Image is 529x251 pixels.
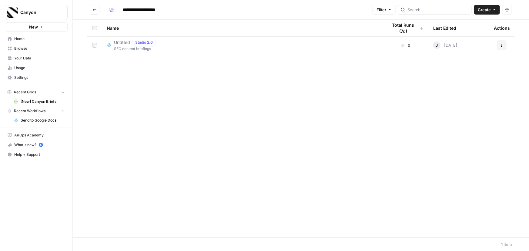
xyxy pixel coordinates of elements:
[5,44,68,53] a: Browse
[14,108,45,114] span: Recent Workflows
[5,106,68,115] button: Recent Workflows
[90,5,99,15] button: Go back
[21,99,65,104] span: [New] Canyon Briefs
[5,130,68,140] a: AirOps Academy
[40,143,42,146] text: 5
[14,89,36,95] span: Recent Grids
[7,7,18,18] img: Canyon Logo
[474,5,500,15] button: Create
[433,42,457,49] div: [DATE]
[494,20,510,36] div: Actions
[373,5,396,15] button: Filter
[5,88,68,97] button: Recent Grids
[135,40,153,45] span: Studio 2.0
[20,9,57,15] span: Canyon
[114,46,158,52] span: SEO content briefings
[14,55,65,61] span: Your Data
[478,7,491,13] span: Create
[107,20,378,36] div: Name
[5,34,68,44] a: Home
[29,24,38,30] span: New
[5,73,68,82] a: Settings
[39,143,43,147] a: 5
[14,36,65,42] span: Home
[14,152,65,157] span: Help + Support
[14,46,65,51] span: Browse
[5,53,68,63] a: Your Data
[388,20,424,36] div: Total Runs (7d)
[501,241,512,247] div: 1 Item
[388,42,424,48] div: 0
[21,118,65,123] span: Send to Google Docs
[5,5,68,20] button: Workspace: Canyon
[107,39,378,52] a: UntitledStudio 2.0SEO content briefings
[14,132,65,138] span: AirOps Academy
[14,75,65,80] span: Settings
[11,115,68,125] a: Send to Google Docs
[433,20,456,36] div: Last Edited
[5,63,68,73] a: Usage
[14,65,65,71] span: Usage
[5,140,68,150] button: What's new? 5
[11,97,68,106] a: [New] Canyon Briefs
[5,150,68,159] button: Help + Support
[114,39,130,45] span: Untitled
[5,22,68,32] button: New
[5,140,67,149] div: What's new?
[436,42,438,48] span: J
[377,7,386,13] span: Filter
[407,7,469,13] input: Search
